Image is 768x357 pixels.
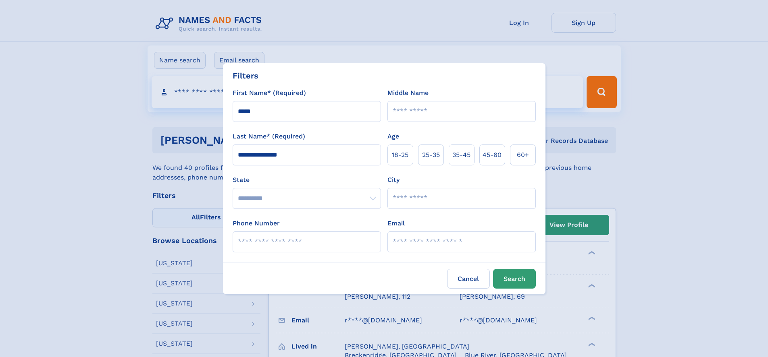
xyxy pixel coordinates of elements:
label: Last Name* (Required) [233,132,305,141]
span: 18‑25 [392,150,408,160]
div: Filters [233,70,258,82]
label: First Name* (Required) [233,88,306,98]
span: 35‑45 [452,150,470,160]
label: Email [387,219,405,228]
span: 25‑35 [422,150,440,160]
button: Search [493,269,536,289]
label: Phone Number [233,219,280,228]
label: State [233,175,381,185]
span: 45‑60 [483,150,502,160]
label: Age [387,132,399,141]
label: Middle Name [387,88,429,98]
span: 60+ [517,150,529,160]
label: Cancel [447,269,490,289]
label: City [387,175,400,185]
